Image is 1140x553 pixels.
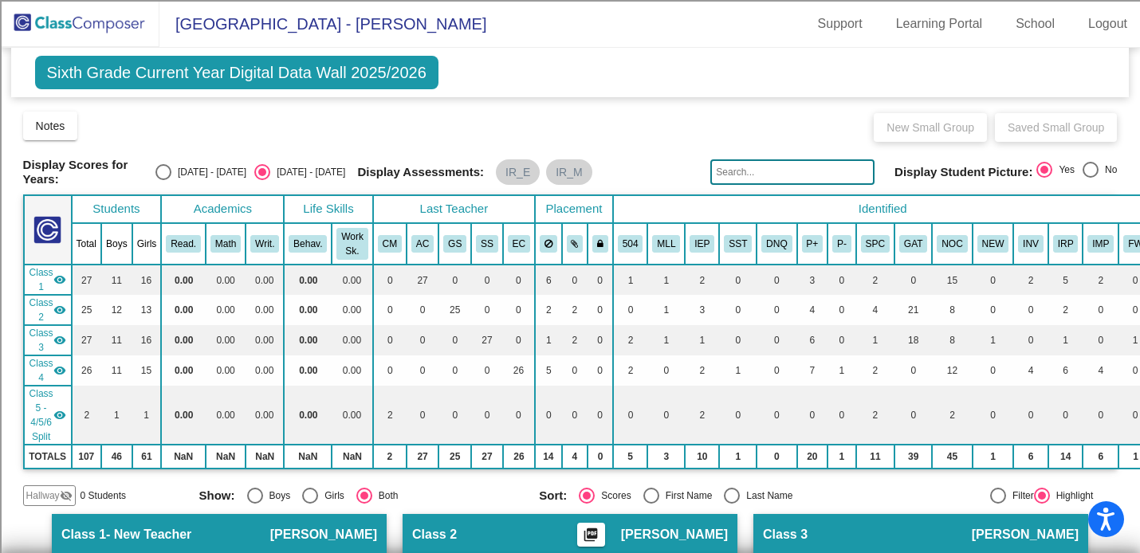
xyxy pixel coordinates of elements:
td: 0 [373,265,407,295]
td: 0 [1048,386,1083,445]
td: 0.00 [206,295,246,325]
td: 0 [588,295,613,325]
td: 0.00 [246,355,284,386]
td: 39 [894,445,932,469]
button: Work Sk. [336,228,368,260]
span: Sort: [539,488,567,503]
span: Class 1 [29,265,53,294]
td: 107 [72,445,101,469]
th: IReady Math Pathway [1083,223,1118,265]
td: 2 [685,386,719,445]
td: 10 [685,445,719,469]
div: Yes [1052,163,1075,177]
td: 0 [894,386,932,445]
td: 0 [827,265,856,295]
td: 0 [503,386,535,445]
button: GAT [899,235,927,253]
span: Notes [36,120,65,132]
td: 0 [438,386,471,445]
td: 0.00 [246,386,284,445]
td: 2 [1083,265,1118,295]
th: Girls [132,223,162,265]
button: SPC [861,235,890,253]
td: 0 [973,295,1014,325]
span: Display Student Picture: [894,165,1032,179]
td: 2 [535,295,562,325]
td: 1 [535,325,562,355]
td: 8 [932,325,972,355]
td: 0.00 [332,325,372,355]
td: 1 [973,325,1014,355]
td: 0 [757,325,796,355]
mat-icon: visibility [53,273,66,286]
td: 0 [562,355,588,386]
td: 0 [471,386,503,445]
td: 4 [1013,355,1048,386]
td: 0.00 [206,386,246,445]
td: 0 [503,295,535,325]
th: 504 Plan [613,223,648,265]
td: 4 [797,295,828,325]
td: 11 [101,355,132,386]
td: 2 [72,386,101,445]
td: 27 [72,265,101,295]
td: 1 [101,386,132,445]
td: TOTALS [24,445,72,469]
td: NaN [284,445,332,469]
div: First Name [659,488,713,503]
input: Search... [710,159,875,185]
td: 25 [438,295,471,325]
td: 2 [373,386,407,445]
td: 0 [757,445,796,469]
td: 0 [438,355,471,386]
td: 2 [373,445,407,469]
td: 0 [647,355,685,386]
td: 1 [132,386,162,445]
button: Notes [23,112,78,140]
span: Class 2 [29,296,53,324]
button: Read. [166,235,201,253]
mat-icon: visibility [53,334,66,347]
span: [PERSON_NAME] [270,527,377,543]
button: Behav. [289,235,327,253]
td: 4 [562,445,588,469]
td: 6 [797,325,828,355]
td: 0.00 [246,325,284,355]
td: 2 [562,325,588,355]
mat-chip: IR_M [546,159,592,185]
td: 0.00 [332,295,372,325]
th: Tested but (Did Not Qualify) [757,223,796,265]
td: 0 [719,295,757,325]
td: 2 [1013,265,1048,295]
mat-icon: visibility [53,364,66,377]
th: Multi Language Learner [647,223,685,265]
td: 0 [1083,386,1118,445]
th: Boys [101,223,132,265]
td: 45 [932,445,972,469]
td: 26 [503,355,535,386]
td: 26 [72,355,101,386]
td: 27 [471,445,503,469]
td: 18 [894,325,932,355]
td: 12 [101,295,132,325]
td: 0 [1083,295,1118,325]
td: NaN [332,445,372,469]
td: 2 [856,355,894,386]
td: 1 [647,295,685,325]
th: Keep away students [535,223,562,265]
div: Last Name [740,488,792,503]
button: SS [476,235,498,253]
td: 1 [827,355,856,386]
td: 0 [588,355,613,386]
th: Academics [161,195,284,223]
div: No [1099,163,1117,177]
td: 0.00 [284,325,332,355]
td: 1 [856,325,894,355]
mat-icon: visibility [53,409,66,422]
td: 0.00 [284,386,332,445]
td: 7 [797,355,828,386]
td: 1 [647,325,685,355]
td: 0 [757,295,796,325]
button: Writ. [250,235,279,253]
span: Class 3 [763,527,808,543]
